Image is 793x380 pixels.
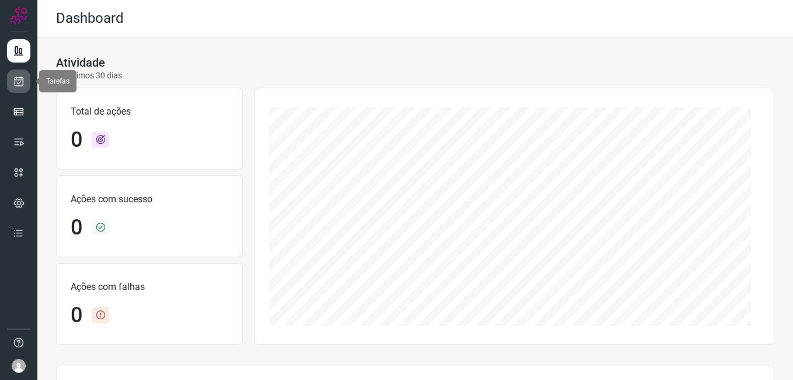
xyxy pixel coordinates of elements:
[12,359,26,373] img: avatar-user-boy.jpg
[71,127,82,153] h1: 0
[10,7,27,25] img: Logo
[56,10,124,27] h2: Dashboard
[71,215,82,240] h1: 0
[71,105,228,119] p: Total de ações
[71,192,228,206] p: Ações com sucesso
[71,280,228,294] p: Ações com falhas
[46,77,69,85] span: Tarefas
[71,303,82,328] h1: 0
[56,56,105,70] h3: Atividade
[56,70,122,82] p: Últimos 30 dias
